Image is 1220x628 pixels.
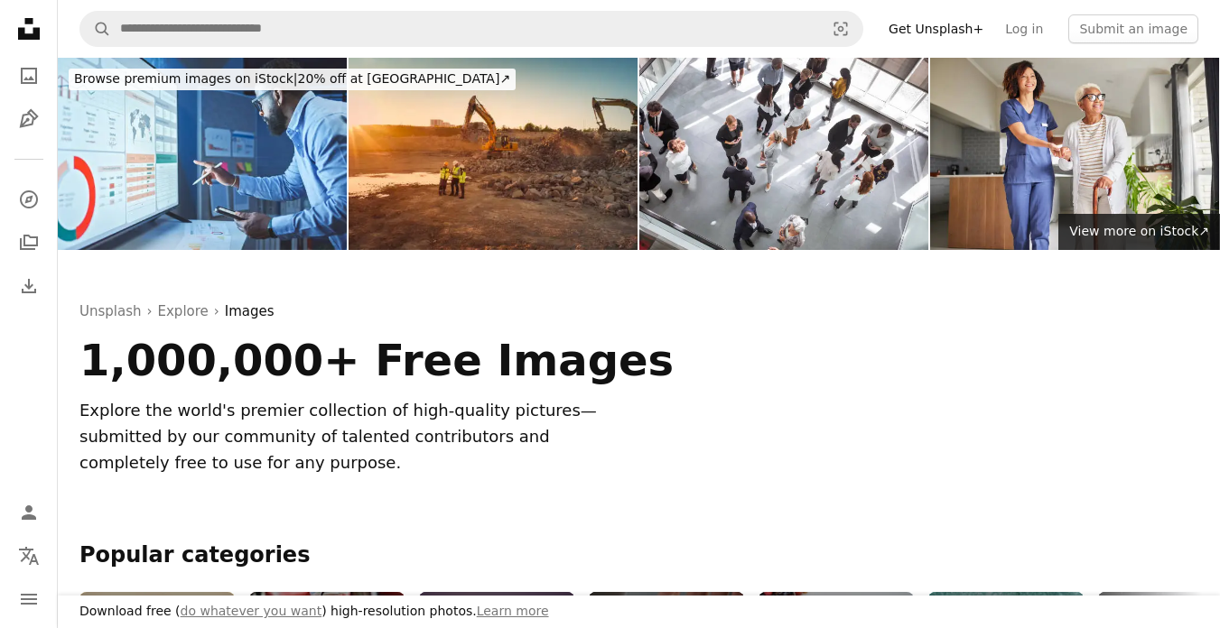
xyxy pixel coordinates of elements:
[11,11,47,51] a: Home — Unsplash
[80,12,111,46] button: Search Unsplash
[79,541,1198,570] h2: Popular categories
[11,494,47,531] a: Log in / Sign up
[74,71,510,86] span: 20% off at [GEOGRAPHIC_DATA] ↗
[639,58,928,250] img: Diverse Professionals Energized Engaging at Networking Event
[11,225,47,261] a: Collections
[79,11,863,47] form: Find visuals sitewide
[878,14,994,43] a: Get Unsplash+
[819,12,862,46] button: Visual search
[1069,224,1209,238] span: View more on iStock ↗
[11,268,47,304] a: Download History
[79,300,142,322] a: Unsplash
[11,181,47,217] a: Explore
[11,538,47,574] button: Language
[11,101,47,137] a: Illustrations
[994,14,1054,43] a: Log in
[79,398,629,476] div: Explore the world's premier collection of high-quality pictures—submitted by our community of tal...
[58,58,526,101] a: Browse premium images on iStock|20% off at [GEOGRAPHIC_DATA]↗
[11,581,47,617] button: Menu
[1068,14,1198,43] button: Submit an image
[930,58,1219,250] img: Caring Hand: Senior Woman Assisted by Caregiver
[1058,214,1220,250] a: View more on iStock↗
[477,604,549,618] a: Learn more
[158,300,209,322] a: Explore
[79,300,1198,322] div: › ›
[79,603,549,621] h3: Download free ( ) high-resolution photos.
[225,300,275,322] a: Images
[58,58,347,250] img: A Man Reviews the Data Analysis of Marketing from Social Media Platforms.
[11,58,47,94] a: Photos
[349,58,638,250] img: Aerial Drone Shot Of Construction Site With Excavators On Sunny Day: Diverse Team of Real Estate ...
[74,71,297,86] span: Browse premium images on iStock |
[181,604,322,618] a: do whatever you want
[79,337,818,383] h1: 1,000,000+ Free Images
